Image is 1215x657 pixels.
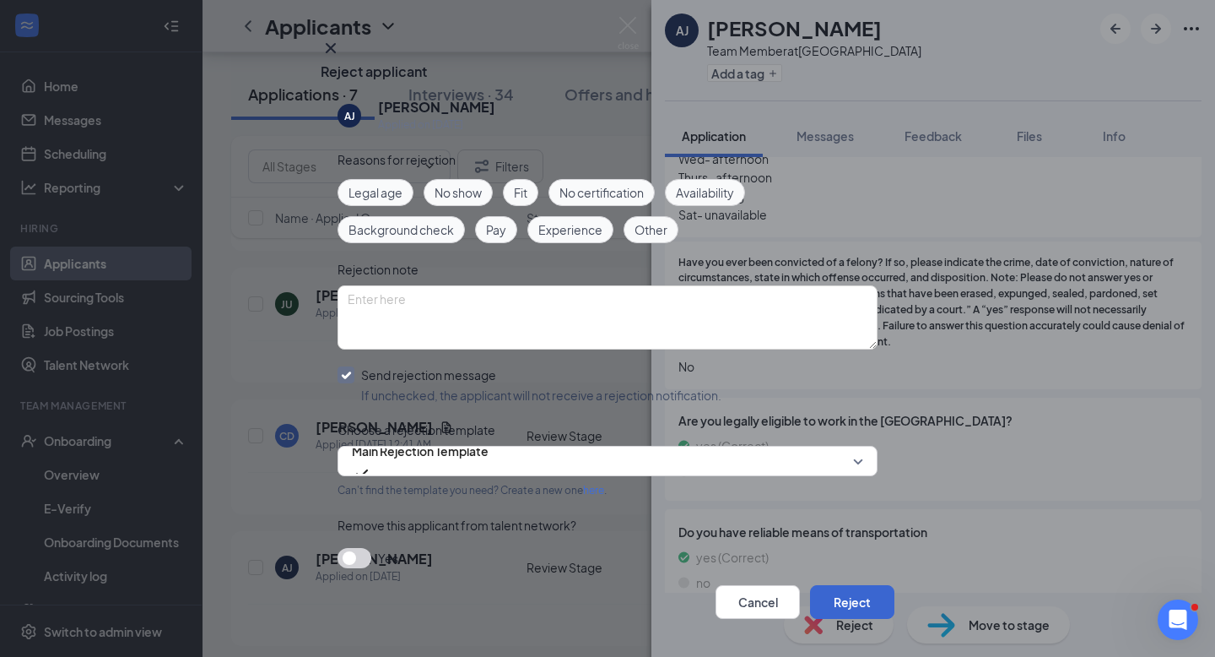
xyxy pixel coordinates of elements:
span: Fit [514,183,527,202]
div: Applied on [DATE] [378,117,495,133]
span: Legal age [348,183,402,202]
svg: Cross [321,38,341,58]
span: Remove this applicant from talent network? [337,518,576,533]
span: Can't find the template you need? Create a new one . [337,484,607,497]
h5: [PERSON_NAME] [378,98,495,117]
svg: Checkmark [352,464,372,484]
span: Rejection note [337,262,418,277]
span: No show [435,183,482,202]
a: here [583,484,604,497]
button: Cancel [715,585,800,619]
span: Choose a rejection template [337,422,495,437]
span: No certification [559,183,644,202]
button: Close [321,38,341,58]
span: Yes [378,548,398,568]
span: Reasons for rejection [337,152,456,167]
span: Other [634,220,667,239]
button: Reject [810,585,894,619]
span: Background check [348,220,454,239]
h3: Reject applicant [321,62,427,81]
iframe: Intercom live chat [1158,600,1198,640]
span: Experience [538,220,602,239]
span: Main Rejection Template [352,438,489,464]
div: AJ [344,109,355,123]
span: Availability [676,183,734,202]
span: Pay [486,220,506,239]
